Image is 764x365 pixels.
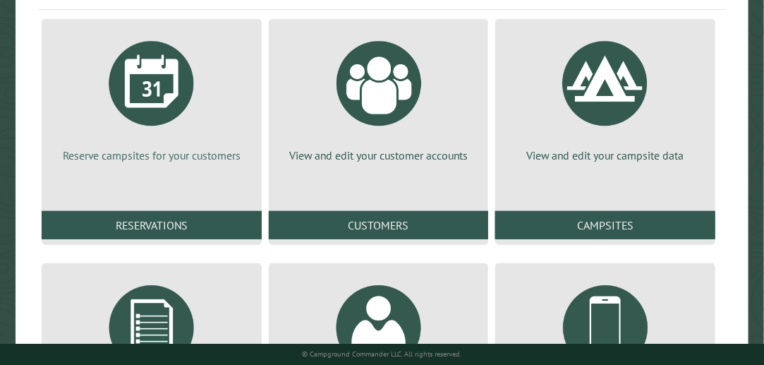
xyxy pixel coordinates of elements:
a: Reserve campsites for your customers [59,30,245,163]
a: Reservations [42,211,262,239]
p: Reserve campsites for your customers [59,148,245,163]
small: © Campground Commander LLC. All rights reserved. [302,349,461,359]
a: Campsites [495,211,715,239]
p: View and edit your customer accounts [286,148,472,163]
a: View and edit your campsite data [512,30,698,163]
p: View and edit your campsite data [512,148,698,163]
a: Customers [269,211,489,239]
a: View and edit your customer accounts [286,30,472,163]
